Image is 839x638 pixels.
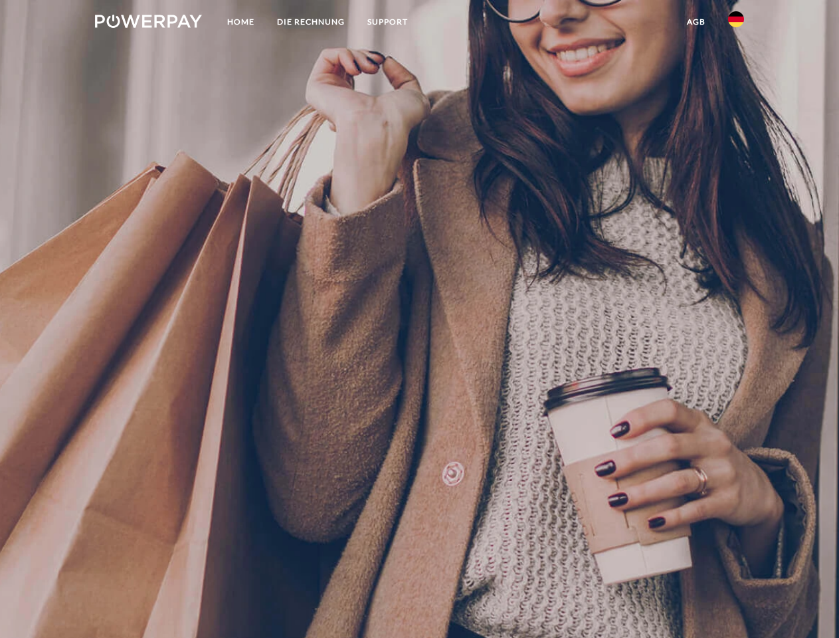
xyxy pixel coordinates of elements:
[95,15,202,28] img: logo-powerpay-white.svg
[266,10,356,34] a: DIE RECHNUNG
[356,10,419,34] a: SUPPORT
[728,11,744,27] img: de
[216,10,266,34] a: Home
[676,10,717,34] a: agb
